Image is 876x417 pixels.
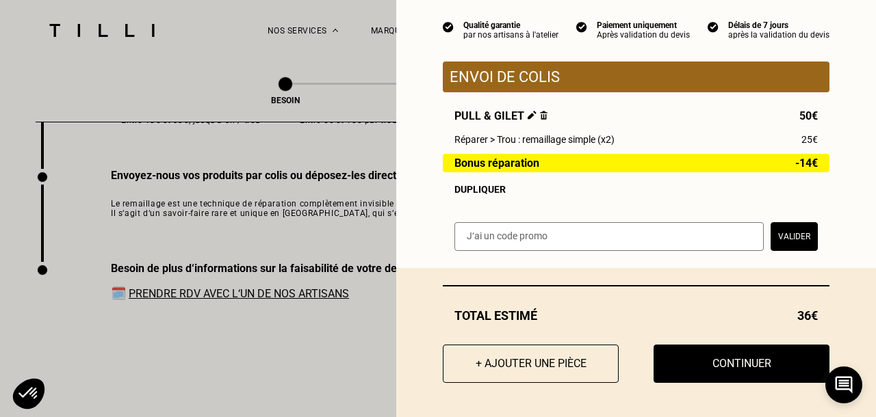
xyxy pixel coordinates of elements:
[540,111,547,120] img: Supprimer
[708,21,719,33] img: icon list info
[771,222,818,251] button: Valider
[597,30,690,40] div: Après validation du devis
[797,308,818,323] span: 36€
[801,134,818,145] span: 25€
[528,111,537,120] img: Éditer
[799,109,818,122] span: 50€
[443,345,619,383] button: + Ajouter une pièce
[463,21,558,30] div: Qualité garantie
[450,68,823,85] p: Envoi de colis
[443,308,829,323] div: Total estimé
[795,157,818,169] span: -14€
[443,21,454,33] img: icon list info
[463,30,558,40] div: par nos artisans à l'atelier
[576,21,587,33] img: icon list info
[454,157,539,169] span: Bonus réparation
[654,345,829,383] button: Continuer
[597,21,690,30] div: Paiement uniquement
[454,134,615,145] span: Réparer > Trou : remaillage simple (x2)
[728,30,829,40] div: après la validation du devis
[454,222,764,251] input: J‘ai un code promo
[728,21,829,30] div: Délais de 7 jours
[454,109,547,122] span: Pull & gilet
[454,184,818,195] div: Dupliquer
